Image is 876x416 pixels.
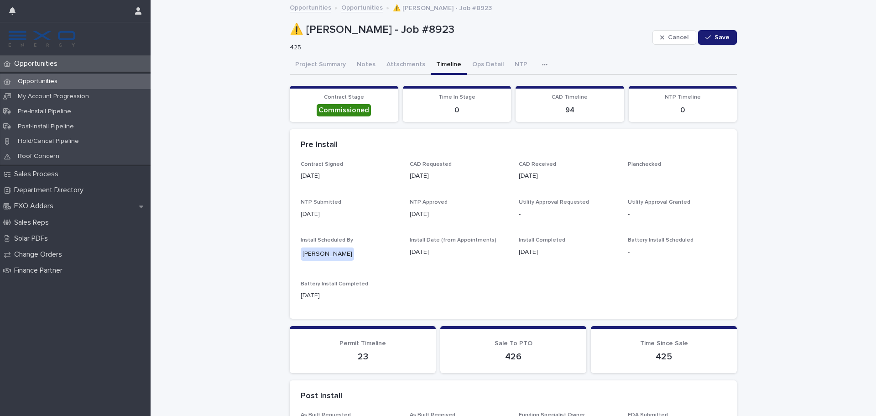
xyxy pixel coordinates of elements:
button: Timeline [431,56,467,75]
span: Time In Stage [438,95,475,100]
p: - [628,210,726,219]
span: Install Date (from Appointments) [410,237,496,243]
span: Battery Install Scheduled [628,237,693,243]
p: [DATE] [519,247,617,257]
span: Install Scheduled By [301,237,353,243]
p: EXO Adders [10,202,61,211]
button: Ops Detail [467,56,509,75]
span: Sale To PTO [495,340,532,347]
p: Finance Partner [10,266,70,275]
button: Save [698,30,737,45]
p: 425 [602,351,726,362]
p: Sales Process [10,170,66,179]
span: Time Since Sale [640,340,688,347]
p: Department Directory [10,186,91,195]
span: Utility Approval Requested [519,200,589,205]
p: Sales Reps [10,218,56,227]
button: Notes [351,56,381,75]
p: - [519,210,617,219]
span: CAD Timeline [552,95,588,100]
p: ⚠️ [PERSON_NAME] - Job #8923 [290,23,649,37]
span: CAD Requested [410,162,452,167]
span: Planchecked [628,162,661,167]
span: Permit Timeline [339,340,386,347]
p: Pre-Install Pipeline [10,108,78,116]
img: FKS5r6ZBThi8E5hshIGi [7,30,77,48]
h2: Post Install [301,391,342,401]
p: 94 [521,106,619,115]
p: Solar PDFs [10,234,55,243]
a: Opportunities [341,2,383,12]
a: Opportunities [290,2,331,12]
p: ⚠️ [PERSON_NAME] - Job #8923 [393,2,492,12]
div: [PERSON_NAME] [301,247,354,261]
button: Cancel [652,30,696,45]
p: [DATE] [301,291,399,300]
p: [DATE] [301,171,399,181]
p: 0 [634,106,732,115]
button: NTP [509,56,533,75]
span: Contract Signed [301,162,343,167]
p: Hold/Cancel Pipeline [10,137,86,145]
span: Install Completed [519,237,565,243]
h2: Pre Install [301,140,338,150]
p: Opportunities [10,59,65,68]
span: Save [714,34,730,41]
p: 425 [290,44,645,52]
p: Change Orders [10,250,69,259]
div: Commissioned [317,104,371,116]
button: Project Summary [290,56,351,75]
p: [DATE] [410,247,508,257]
p: Roof Concern [10,153,67,160]
p: 0 [408,106,506,115]
p: Opportunities [10,78,65,85]
span: NTP Approved [410,200,448,205]
span: NTP Submitted [301,200,341,205]
p: [DATE] [519,171,617,181]
p: 23 [301,351,425,362]
span: Contract Stage [324,95,364,100]
p: 426 [451,351,575,362]
p: - [628,247,726,257]
button: Attachments [381,56,431,75]
p: [DATE] [410,210,508,219]
p: My Account Progression [10,93,96,100]
p: [DATE] [301,210,399,219]
span: Utility Approval Granted [628,200,690,205]
p: [DATE] [410,171,508,181]
span: Battery Install Completed [301,281,368,287]
span: Cancel [668,34,688,41]
p: Post-Install Pipeline [10,123,81,131]
span: NTP Timeline [665,95,701,100]
p: - [628,171,726,181]
span: CAD Received [519,162,556,167]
